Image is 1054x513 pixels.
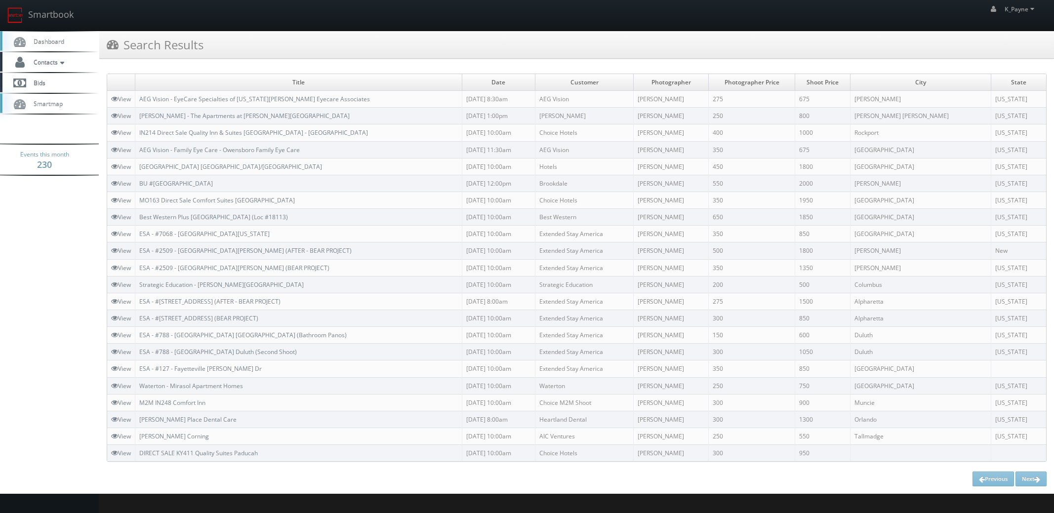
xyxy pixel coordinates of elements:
td: 350 [709,141,795,158]
td: 275 [709,91,795,108]
td: [DATE] 10:00am [462,394,535,411]
strong: 230 [37,158,52,170]
td: Title [135,74,462,91]
a: Best Western Plus [GEOGRAPHIC_DATA] (Loc #18113) [139,213,288,221]
td: Choice M2M Shoot [535,394,634,411]
td: 350 [709,192,795,208]
td: [DATE] 1:00pm [462,108,535,124]
td: New [991,242,1046,259]
span: K_Payne [1005,5,1037,13]
td: [PERSON_NAME] [634,411,709,428]
img: smartbook-logo.png [7,7,23,23]
td: Best Western [535,209,634,226]
td: Photographer Price [709,74,795,91]
td: [US_STATE] [991,428,1046,444]
a: ESA - #2509 - [GEOGRAPHIC_DATA][PERSON_NAME] (AFTER - BEAR PROJECT) [139,246,352,255]
td: 350 [709,259,795,276]
td: [GEOGRAPHIC_DATA] [851,192,991,208]
a: [PERSON_NAME] - The Apartments at [PERSON_NAME][GEOGRAPHIC_DATA] [139,112,350,120]
td: 300 [709,344,795,360]
td: Alpharetta [851,293,991,310]
td: [PERSON_NAME] [634,344,709,360]
td: [US_STATE] [991,175,1046,192]
td: Orlando [851,411,991,428]
td: 350 [709,360,795,377]
a: ESA - #[STREET_ADDRESS] (BEAR PROJECT) [139,314,258,322]
td: 200 [709,276,795,293]
td: Extended Stay America [535,259,634,276]
a: View [111,415,131,424]
a: DIRECT SALE KY411 Quality Suites Paducah [139,449,258,457]
td: 800 [795,108,851,124]
a: View [111,128,131,137]
td: Duluth [851,327,991,344]
td: [DATE] 10:00am [462,428,535,444]
td: [DATE] 11:30am [462,141,535,158]
a: AEG Vision - Family Eye Care - Owensboro Family Eye Care [139,146,300,154]
span: Bids [29,79,45,87]
td: [PERSON_NAME] [634,242,709,259]
td: [PERSON_NAME] [851,91,991,108]
td: 550 [795,428,851,444]
a: View [111,331,131,339]
td: Shoot Price [795,74,851,91]
td: [DATE] 10:00am [462,192,535,208]
td: 1800 [795,158,851,175]
td: Heartland Dental [535,411,634,428]
td: 600 [795,327,851,344]
td: Extended Stay America [535,226,634,242]
td: [PERSON_NAME] [634,192,709,208]
td: [US_STATE] [991,141,1046,158]
td: [PERSON_NAME] [634,209,709,226]
td: [DATE] 10:00am [462,242,535,259]
td: 350 [709,226,795,242]
td: 675 [795,91,851,108]
td: Muncie [851,394,991,411]
td: 150 [709,327,795,344]
td: City [851,74,991,91]
span: Smartmap [29,99,63,108]
td: [DATE] 12:00pm [462,175,535,192]
a: ESA - #[STREET_ADDRESS] (AFTER - BEAR PROJECT) [139,297,281,306]
td: [PERSON_NAME] [851,259,991,276]
td: [DATE] 10:00am [462,124,535,141]
td: [PERSON_NAME] [634,141,709,158]
td: [PERSON_NAME] [634,276,709,293]
td: [PERSON_NAME] [634,394,709,411]
td: 650 [709,209,795,226]
td: 250 [709,108,795,124]
td: 1800 [795,242,851,259]
a: View [111,179,131,188]
td: [US_STATE] [991,276,1046,293]
td: Rockport [851,124,991,141]
td: [DATE] 10:00am [462,344,535,360]
td: [DATE] 10:00am [462,377,535,394]
td: [DATE] 8:00am [462,411,535,428]
td: [US_STATE] [991,377,1046,394]
td: [US_STATE] [991,344,1046,360]
td: AEG Vision [535,91,634,108]
td: State [991,74,1046,91]
td: Tallmadge [851,428,991,444]
td: [PERSON_NAME] [634,226,709,242]
td: 300 [709,394,795,411]
a: Strategic Education - [PERSON_NAME][GEOGRAPHIC_DATA] [139,280,304,289]
td: [PERSON_NAME] [634,428,709,444]
a: View [111,162,131,171]
td: [US_STATE] [991,226,1046,242]
td: 750 [795,377,851,394]
td: [PERSON_NAME] [634,293,709,310]
a: BU #[GEOGRAPHIC_DATA] [139,179,213,188]
td: AEG Vision [535,141,634,158]
a: Waterton - Mirasol Apartment Homes [139,382,243,390]
span: Events this month [20,150,69,159]
a: ESA - #2509 - [GEOGRAPHIC_DATA][PERSON_NAME] (BEAR PROJECT) [139,264,329,272]
a: ESA - #788 - [GEOGRAPHIC_DATA] [GEOGRAPHIC_DATA] (Bathroom Panos) [139,331,347,339]
td: [DATE] 10:00am [462,209,535,226]
td: [GEOGRAPHIC_DATA] [851,141,991,158]
a: View [111,314,131,322]
a: AEG Vision - EyeCare Specialties of [US_STATE][PERSON_NAME] Eyecare Associates [139,95,370,103]
td: [US_STATE] [991,310,1046,326]
td: AIC Ventures [535,428,634,444]
td: [PERSON_NAME] [634,124,709,141]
